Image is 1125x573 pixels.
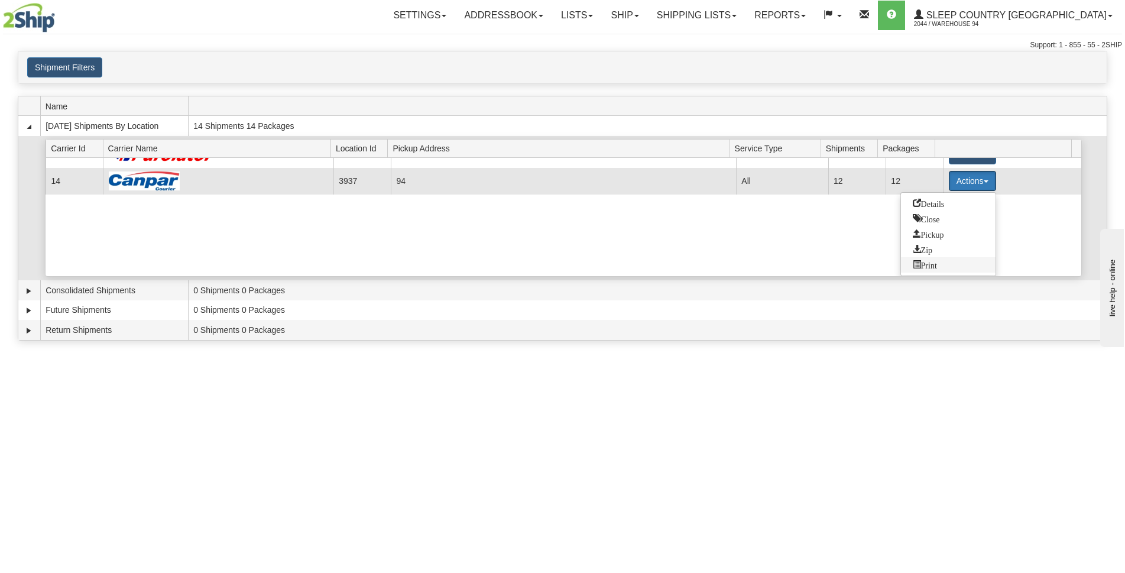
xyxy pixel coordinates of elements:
[51,139,103,157] span: Carrier Id
[23,325,35,336] a: Expand
[393,139,730,157] span: Pickup Address
[3,3,55,33] img: logo2044.jpg
[648,1,745,30] a: Shipping lists
[913,245,932,253] span: Zip
[391,168,736,195] td: 94
[913,229,944,238] span: Pickup
[40,116,188,136] td: [DATE] Shipments By Location
[188,116,1107,136] td: 14 Shipments 14 Packages
[913,260,937,268] span: Print
[901,242,996,257] a: Zip and Download All Shipping Documents
[736,168,828,195] td: All
[745,1,815,30] a: Reports
[1098,226,1124,347] iframe: chat widget
[602,1,647,30] a: Ship
[826,139,878,157] span: Shipments
[886,168,943,195] td: 12
[828,168,886,195] td: 12
[913,199,945,207] span: Details
[40,320,188,340] td: Return Shipments
[108,139,331,157] span: Carrier Name
[901,226,996,242] a: Request a carrier pickup
[9,10,109,19] div: live help - online
[188,300,1107,321] td: 0 Shipments 0 Packages
[914,18,1003,30] span: 2044 / Warehouse 94
[883,139,935,157] span: Packages
[901,211,996,226] a: Close this group
[46,168,103,195] td: 14
[455,1,552,30] a: Addressbook
[905,1,1121,30] a: Sleep Country [GEOGRAPHIC_DATA] 2044 / Warehouse 94
[923,10,1107,20] span: Sleep Country [GEOGRAPHIC_DATA]
[23,121,35,132] a: Collapse
[27,57,102,77] button: Shipment Filters
[735,139,821,157] span: Service Type
[109,171,180,190] img: Canpar
[46,97,188,115] span: Name
[23,285,35,297] a: Expand
[333,168,391,195] td: 3937
[901,196,996,211] a: Go to Details view
[40,280,188,300] td: Consolidated Shipments
[40,300,188,321] td: Future Shipments
[188,280,1107,300] td: 0 Shipments 0 Packages
[384,1,455,30] a: Settings
[188,320,1107,340] td: 0 Shipments 0 Packages
[949,171,996,191] button: Actions
[901,257,996,273] a: Print or Download All Shipping Documents in one file
[3,40,1122,50] div: Support: 1 - 855 - 55 - 2SHIP
[23,305,35,316] a: Expand
[552,1,602,30] a: Lists
[913,214,940,222] span: Close
[336,139,388,157] span: Location Id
